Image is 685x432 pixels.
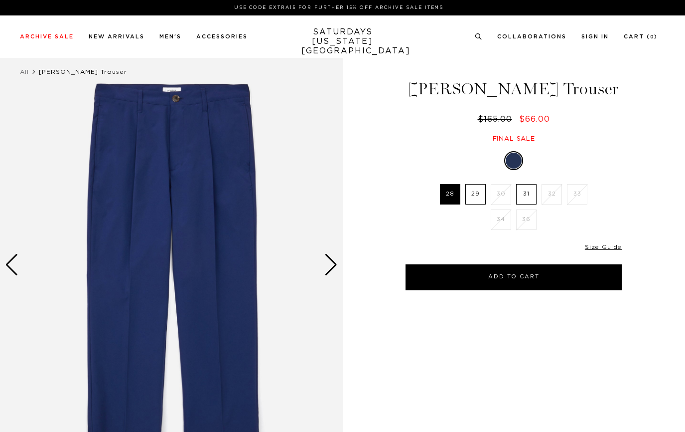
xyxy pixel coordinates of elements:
[519,115,550,123] span: $66.00
[20,69,29,75] a: All
[159,34,181,39] a: Men's
[516,184,537,205] label: 31
[650,35,654,39] small: 0
[478,115,516,123] del: $165.00
[301,27,384,56] a: SATURDAYS[US_STATE][GEOGRAPHIC_DATA]
[406,264,622,290] button: Add to Cart
[404,135,623,143] div: Final sale
[624,34,658,39] a: Cart (0)
[585,244,622,250] a: Size Guide
[20,34,74,39] a: Archive Sale
[581,34,609,39] a: Sign In
[465,184,486,205] label: 29
[39,69,127,75] span: [PERSON_NAME] Trouser
[24,4,654,11] p: Use Code EXTRA15 for Further 15% Off Archive Sale Items
[497,34,566,39] a: Collaborations
[404,81,623,97] h1: [PERSON_NAME] Trouser
[196,34,248,39] a: Accessories
[89,34,144,39] a: New Arrivals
